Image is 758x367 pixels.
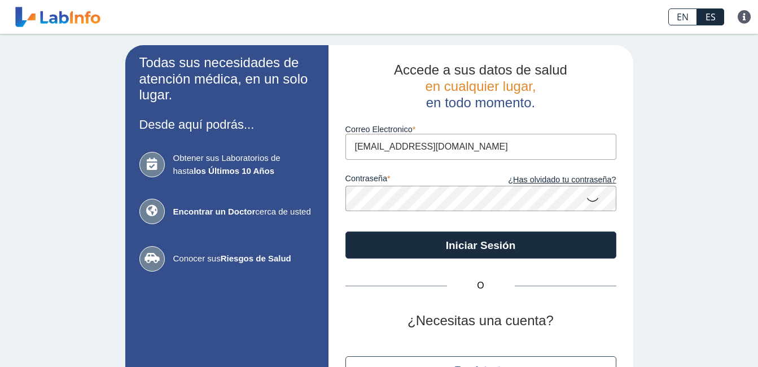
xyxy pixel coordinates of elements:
span: en cualquier lugar, [425,78,536,94]
h2: ¿Necesitas una cuenta? [345,313,616,329]
button: Iniciar Sesión [345,231,616,259]
span: O [447,279,515,292]
b: los Últimos 10 Años [194,166,274,176]
span: cerca de usted [173,206,314,219]
iframe: Help widget launcher [658,323,746,355]
b: Encontrar un Doctor [173,207,256,216]
h2: Todas sus necesidades de atención médica, en un solo lugar. [139,55,314,103]
a: ES [697,8,724,25]
h3: Desde aquí podrás... [139,117,314,132]
a: ¿Has olvidado tu contraseña? [481,174,616,186]
span: Conocer sus [173,252,314,265]
span: Obtener sus Laboratorios de hasta [173,152,314,177]
span: Accede a sus datos de salud [394,62,567,77]
span: en todo momento. [426,95,535,110]
label: Correo Electronico [345,125,616,134]
label: contraseña [345,174,481,186]
a: EN [668,8,697,25]
b: Riesgos de Salud [221,254,291,263]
